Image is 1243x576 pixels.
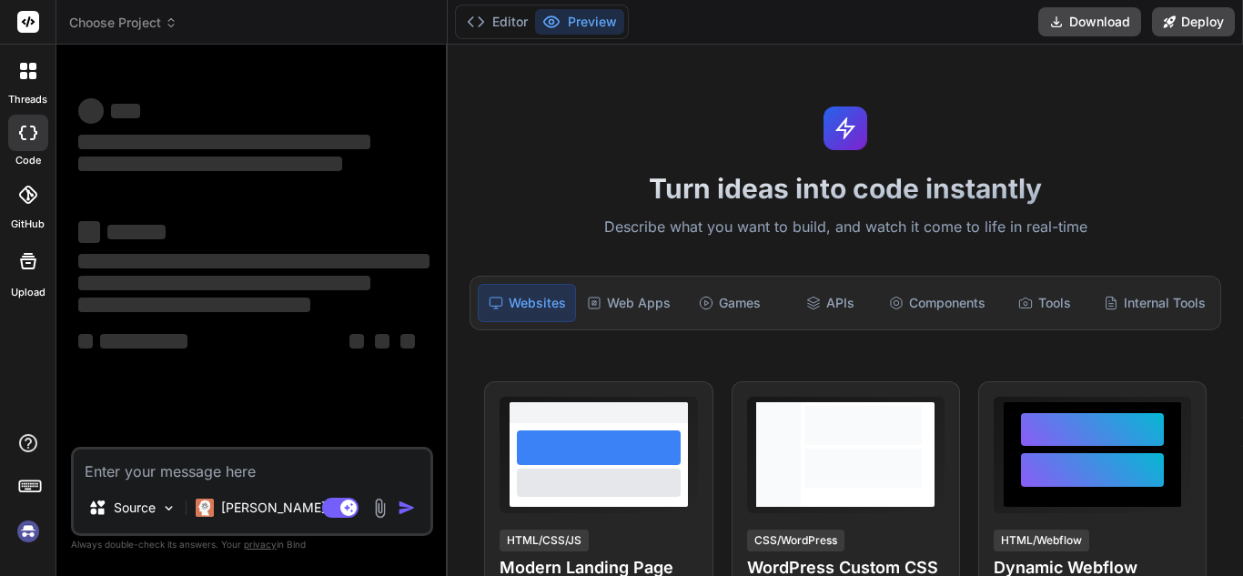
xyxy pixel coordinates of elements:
span: ‌ [78,334,93,349]
span: ‌ [100,334,187,349]
img: Pick Models [161,500,177,516]
span: ‌ [78,157,342,171]
button: Editor [460,9,535,35]
span: ‌ [400,334,415,349]
h1: Turn ideas into code instantly [459,172,1232,205]
button: Download [1038,7,1141,36]
button: Deploy [1152,7,1235,36]
div: APIs [782,284,878,322]
span: ‌ [107,225,166,239]
div: Internal Tools [1096,284,1213,322]
span: privacy [244,539,277,550]
div: Web Apps [580,284,678,322]
label: Upload [11,285,45,300]
p: Source [114,499,156,517]
div: Components [882,284,993,322]
span: ‌ [78,276,370,290]
div: CSS/WordPress [747,530,844,551]
span: ‌ [111,104,140,118]
button: Preview [535,9,624,35]
span: ‌ [375,334,389,349]
img: attachment [369,498,390,519]
span: ‌ [78,98,104,124]
span: ‌ [78,254,429,268]
span: ‌ [78,135,370,149]
img: signin [13,516,44,547]
div: Tools [996,284,1093,322]
p: [PERSON_NAME] 4 S.. [221,499,357,517]
label: GitHub [11,217,45,232]
span: Choose Project [69,14,177,32]
div: Games [682,284,778,322]
span: ‌ [78,298,310,312]
p: Describe what you want to build, and watch it come to life in real-time [459,216,1232,239]
p: Always double-check its answers. Your in Bind [71,536,433,553]
span: ‌ [349,334,364,349]
img: Claude 4 Sonnet [196,499,214,517]
div: Websites [478,284,576,322]
span: ‌ [78,221,100,243]
label: code [15,153,41,168]
div: HTML/Webflow [994,530,1089,551]
label: threads [8,92,47,107]
div: HTML/CSS/JS [500,530,589,551]
img: icon [398,499,416,517]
